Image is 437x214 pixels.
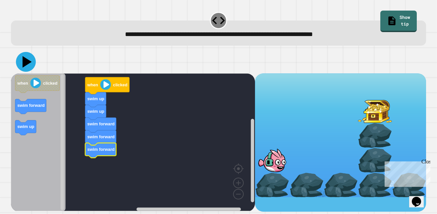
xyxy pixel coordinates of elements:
iframe: chat widget [409,188,430,207]
div: Blockly Workspace [11,73,255,212]
text: swim forward [87,134,115,139]
text: swim up [87,109,104,114]
text: when [17,80,28,85]
text: swim up [87,96,104,101]
text: swim forward [87,121,115,126]
iframe: chat widget [382,159,430,187]
text: swim forward [87,147,115,152]
a: Show tip [380,11,417,32]
text: clicked [43,80,57,85]
text: when [87,82,98,87]
text: clicked [113,82,127,87]
text: swim forward [17,103,45,108]
div: Chat with us now!Close [3,3,46,42]
text: swim up [17,124,34,129]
